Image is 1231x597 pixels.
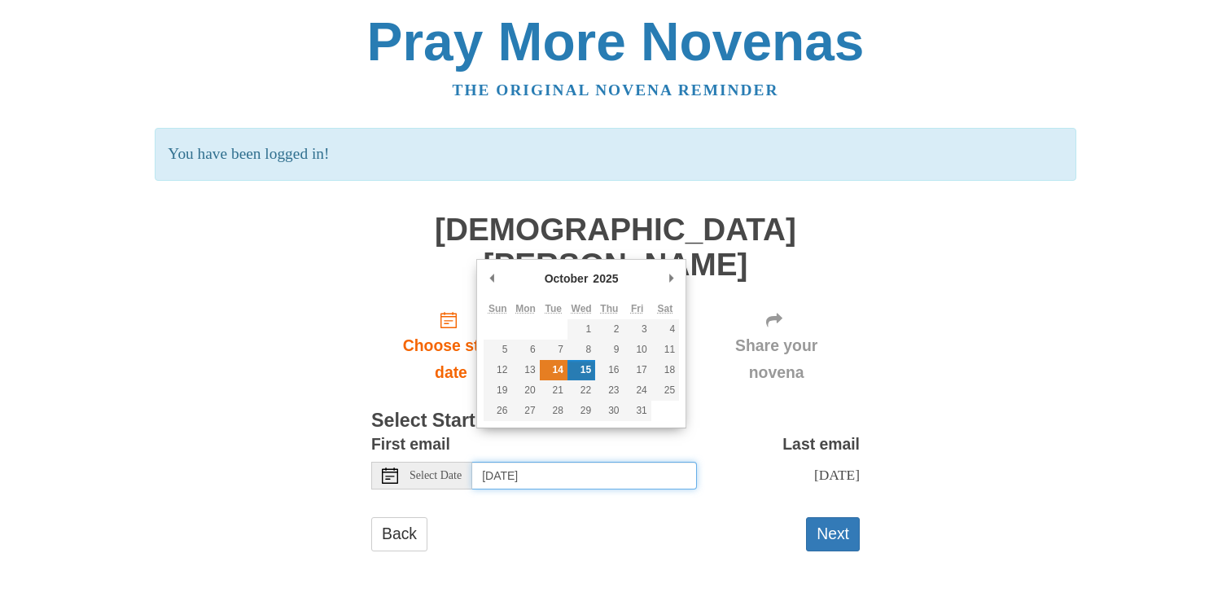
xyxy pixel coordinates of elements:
[388,332,515,386] span: Choose start date
[515,303,536,314] abbr: Monday
[542,266,591,291] div: October
[511,401,539,421] button: 27
[371,517,427,551] a: Back
[484,380,511,401] button: 19
[155,128,1075,181] p: You have been logged in!
[567,340,595,360] button: 8
[624,360,651,380] button: 17
[484,401,511,421] button: 26
[540,360,567,380] button: 14
[590,266,620,291] div: 2025
[371,213,860,282] h1: [DEMOGRAPHIC_DATA][PERSON_NAME]
[595,340,623,360] button: 9
[814,467,860,483] span: [DATE]
[371,410,860,432] h3: Select Start Date
[371,298,531,395] a: Choose start date
[511,380,539,401] button: 20
[595,380,623,401] button: 23
[484,340,511,360] button: 5
[595,319,623,340] button: 2
[631,303,643,314] abbr: Friday
[693,298,860,395] div: Click "Next" to confirm your start date first.
[484,360,511,380] button: 12
[567,380,595,401] button: 22
[484,266,500,291] button: Previous Month
[663,266,679,291] button: Next Month
[567,360,595,380] button: 15
[453,81,779,99] a: The original novena reminder
[545,303,562,314] abbr: Tuesday
[624,380,651,401] button: 24
[782,431,860,458] label: Last email
[540,380,567,401] button: 21
[651,360,679,380] button: 18
[540,401,567,421] button: 28
[572,303,592,314] abbr: Wednesday
[472,462,697,489] input: Use the arrow keys to pick a date
[624,401,651,421] button: 31
[595,401,623,421] button: 30
[540,340,567,360] button: 7
[709,332,843,386] span: Share your novena
[600,303,618,314] abbr: Thursday
[367,11,865,72] a: Pray More Novenas
[651,340,679,360] button: 11
[371,431,450,458] label: First email
[595,360,623,380] button: 16
[511,340,539,360] button: 6
[511,360,539,380] button: 13
[651,319,679,340] button: 4
[806,517,860,551] button: Next
[658,303,673,314] abbr: Saturday
[488,303,507,314] abbr: Sunday
[624,319,651,340] button: 3
[567,401,595,421] button: 29
[410,470,462,481] span: Select Date
[651,380,679,401] button: 25
[567,319,595,340] button: 1
[624,340,651,360] button: 10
